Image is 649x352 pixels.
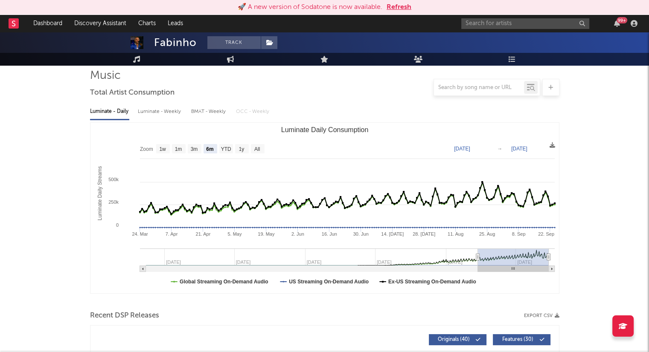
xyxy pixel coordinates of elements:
text: 1w [159,146,166,152]
span: Recent DSP Releases [90,311,159,321]
text: 3m [190,146,198,152]
button: Track [207,36,261,49]
a: Charts [132,15,162,32]
text: 7. Apr [165,231,178,237]
div: Fabinho [154,36,197,49]
text: [DATE] [454,146,470,152]
text: Zoom [140,146,153,152]
text: 25. Aug [479,231,495,237]
text: 30. Jun [353,231,368,237]
text: 1m [175,146,182,152]
text: 500k [108,177,119,182]
text: 14. [DATE] [381,231,404,237]
input: Search for artists [461,18,589,29]
svg: Luminate Daily Consumption [90,123,559,293]
button: Originals(40) [429,334,486,345]
text: All [254,146,259,152]
button: Export CSV [524,313,559,318]
button: 99+ [614,20,620,27]
text: YTD [221,146,231,152]
input: Search by song name or URL [434,84,524,91]
div: 99 + [617,17,627,23]
text: Global Streaming On-Demand Audio [180,279,268,285]
text: Luminate Daily Streams [96,166,102,220]
text: 5. May [227,231,242,237]
text: 1y [239,146,244,152]
text: 8. Sep [512,231,525,237]
text: 19. May [258,231,275,237]
span: Originals ( 40 ) [434,337,474,342]
text: → [497,146,502,152]
text: 22. Sep [538,231,554,237]
text: Luminate Daily Consumption [281,126,368,133]
text: [DATE] [511,146,527,152]
div: Luminate - Daily [90,104,129,119]
text: 24. Mar [132,231,148,237]
button: Refresh [387,2,411,12]
text: 11. Aug [447,231,463,237]
div: BMAT - Weekly [191,104,227,119]
div: Luminate - Weekly [138,104,183,119]
a: Discovery Assistant [68,15,132,32]
text: 6m [206,146,213,152]
button: Features(30) [493,334,550,345]
text: 28. [DATE] [413,231,435,237]
a: Leads [162,15,189,32]
a: Dashboard [27,15,68,32]
text: Ex-US Streaming On-Demand Audio [388,279,476,285]
text: 0 [116,222,118,228]
span: Features ( 30 ) [498,337,538,342]
div: 🚀 A new version of Sodatone is now available. [238,2,382,12]
span: Music [90,71,121,81]
text: 250k [108,199,119,205]
text: 2. Jun [291,231,304,237]
text: 21. Apr [195,231,210,237]
text: US Streaming On-Demand Audio [289,279,369,285]
text: 16. Jun [321,231,337,237]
